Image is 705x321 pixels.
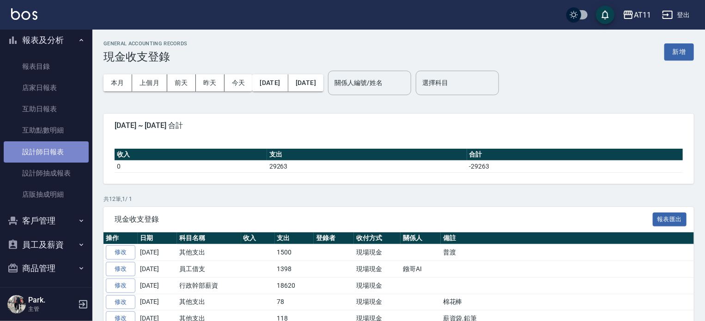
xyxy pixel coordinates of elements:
[467,149,683,161] th: 合計
[275,277,314,294] td: 18620
[7,295,26,314] img: Person
[196,74,225,91] button: 昨天
[115,160,267,172] td: 0
[354,244,401,261] td: 現場現金
[664,43,694,61] button: 新增
[354,261,401,278] td: 現場現金
[177,294,241,310] td: 其他支出
[634,9,651,21] div: AT11
[103,50,188,63] h3: 現金收支登錄
[354,277,401,294] td: 現場現金
[4,141,89,163] a: 設計師日報表
[4,256,89,280] button: 商品管理
[28,305,75,313] p: 主管
[241,232,275,244] th: 收入
[106,262,135,276] a: 修改
[103,232,138,244] th: 操作
[106,279,135,293] a: 修改
[401,232,441,244] th: 關係人
[106,295,135,309] a: 修改
[177,232,241,244] th: 科目名稱
[4,280,89,304] button: 資料設定
[132,74,167,91] button: 上個月
[177,261,241,278] td: 員工借支
[275,294,314,310] td: 78
[106,245,135,260] a: 修改
[653,214,687,223] a: 報表匯出
[4,233,89,257] button: 員工及薪資
[354,294,401,310] td: 現場現金
[4,28,89,52] button: 報表及分析
[225,74,253,91] button: 今天
[664,47,694,56] a: 新增
[103,74,132,91] button: 本月
[658,6,694,24] button: 登出
[138,244,177,261] td: [DATE]
[441,294,704,310] td: 棉花棒
[11,8,37,20] img: Logo
[4,56,89,77] a: 報表目錄
[275,244,314,261] td: 1500
[177,244,241,261] td: 其他支出
[138,277,177,294] td: [DATE]
[4,98,89,120] a: 互助日報表
[354,232,401,244] th: 收付方式
[115,149,267,161] th: 收入
[441,232,704,244] th: 備註
[115,215,653,224] span: 現金收支登錄
[103,41,188,47] h2: GENERAL ACCOUNTING RECORDS
[314,232,354,244] th: 登錄者
[275,261,314,278] td: 1398
[4,184,89,205] a: 店販抽成明細
[619,6,655,24] button: AT11
[441,244,704,261] td: 普渡
[115,121,683,130] span: [DATE] ~ [DATE] 合計
[467,160,683,172] td: -29263
[653,212,687,227] button: 報表匯出
[177,277,241,294] td: 行政幹部薪資
[275,232,314,244] th: 支出
[4,77,89,98] a: 店家日報表
[167,74,196,91] button: 前天
[28,296,75,305] h5: Park.
[401,261,441,278] td: 鏹哥AI
[4,163,89,184] a: 設計師抽成報表
[267,160,467,172] td: 29263
[138,294,177,310] td: [DATE]
[138,232,177,244] th: 日期
[4,209,89,233] button: 客戶管理
[138,261,177,278] td: [DATE]
[288,74,323,91] button: [DATE]
[596,6,614,24] button: save
[4,120,89,141] a: 互助點數明細
[252,74,288,91] button: [DATE]
[103,195,694,203] p: 共 12 筆, 1 / 1
[267,149,467,161] th: 支出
